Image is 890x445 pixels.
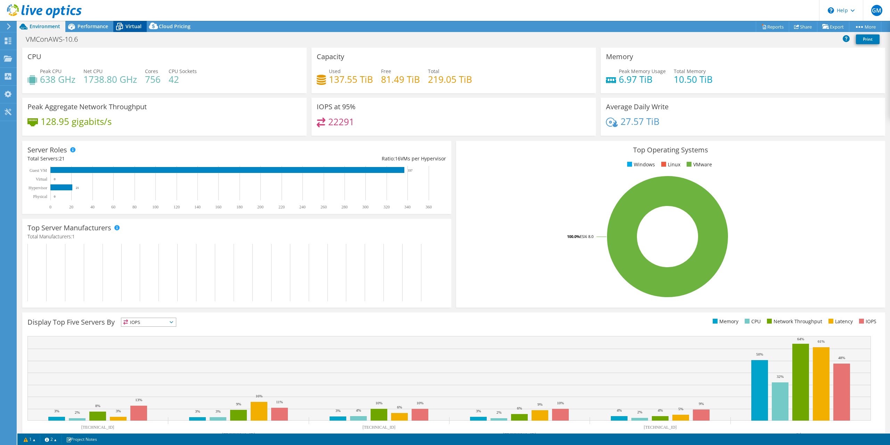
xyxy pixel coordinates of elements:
[381,76,420,83] h4: 81.49 TiB
[116,409,121,413] text: 3%
[395,155,400,162] span: 16
[111,205,115,209] text: 60
[496,410,502,414] text: 2%
[777,374,784,379] text: 32%
[356,408,361,412] text: 4%
[838,356,845,360] text: 48%
[404,205,411,209] text: 340
[276,400,283,404] text: 11%
[476,409,481,413] text: 3%
[145,68,158,74] span: Cores
[237,155,446,162] div: Ratio: VMs per Hypervisor
[19,435,40,444] a: 1
[152,205,159,209] text: 100
[461,146,880,154] h3: Top Operating Systems
[827,318,853,325] li: Latency
[796,432,805,437] text: Other
[132,205,137,209] text: 80
[173,205,180,209] text: 120
[743,318,761,325] li: CPU
[40,76,75,83] h4: 638 GHz
[27,53,41,61] h3: CPU
[81,425,114,430] text: [TECHNICAL_ID]
[41,118,112,125] h4: 128.95 gigabits/s
[619,68,666,74] span: Peak Memory Usage
[317,53,344,61] h3: Capacity
[557,401,564,405] text: 10%
[145,76,161,83] h4: 756
[375,401,382,405] text: 10%
[126,23,141,30] span: Virtual
[95,404,100,408] text: 8%
[36,177,48,182] text: Virtual
[121,318,176,326] span: IOPS
[619,76,666,83] h4: 6.97 TiB
[159,23,191,30] span: Cloud Pricing
[27,103,147,111] h3: Peak Aggregate Network Throughput
[383,205,390,209] text: 320
[674,68,706,74] span: Total Memory
[27,233,446,240] h4: Total Manufacturers:
[169,68,197,74] span: CPU Sockets
[78,23,108,30] span: Performance
[23,35,89,43] h1: VMConAWS-10.6
[236,205,243,209] text: 180
[660,161,680,168] li: Linux
[40,435,62,444] a: 2
[699,402,704,406] text: 9%
[69,205,73,209] text: 20
[606,103,669,111] h3: Average Daily Write
[849,21,881,32] a: More
[299,205,306,209] text: 240
[27,146,67,154] h3: Server Roles
[328,118,354,126] h4: 22291
[606,53,633,61] h3: Memory
[685,161,712,168] li: VMware
[416,401,423,405] text: 10%
[75,410,80,414] text: 2%
[321,205,327,209] text: 260
[76,186,79,190] text: 21
[29,185,47,190] text: Hypervisor
[644,425,677,430] text: [TECHNICAL_ID]
[428,68,439,74] span: Total
[27,224,111,232] h3: Top Server Manufacturers
[567,234,580,239] tspan: 100.0%
[27,155,237,162] div: Total Servers:
[49,205,51,209] text: 0
[278,205,285,209] text: 220
[617,408,622,412] text: 4%
[857,318,876,325] li: IOPS
[169,76,197,83] h4: 42
[257,205,264,209] text: 200
[381,68,391,74] span: Free
[503,432,536,437] text: [TECHNICAL_ID]
[222,432,255,437] text: [TECHNICAL_ID]
[329,76,373,83] h4: 137.55 TiB
[256,394,262,398] text: 16%
[817,21,849,32] a: Export
[40,68,62,74] span: Peak CPU
[517,406,522,410] text: 6%
[317,103,356,111] h3: IOPS at 95%
[711,318,738,325] li: Memory
[871,5,882,16] span: GM
[756,352,763,356] text: 50%
[856,34,880,44] a: Print
[59,155,65,162] span: 21
[135,398,142,402] text: 13%
[637,410,642,414] text: 2%
[194,205,201,209] text: 140
[828,7,834,14] svg: \n
[215,205,221,209] text: 160
[537,402,543,406] text: 9%
[54,177,56,181] text: 0
[83,76,137,83] h4: 1738.80 GHz
[674,76,713,83] h4: 10.50 TiB
[54,409,59,413] text: 3%
[789,21,817,32] a: Share
[90,205,95,209] text: 40
[678,407,683,411] text: 5%
[54,195,56,198] text: 0
[621,118,660,125] h4: 27.57 TiB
